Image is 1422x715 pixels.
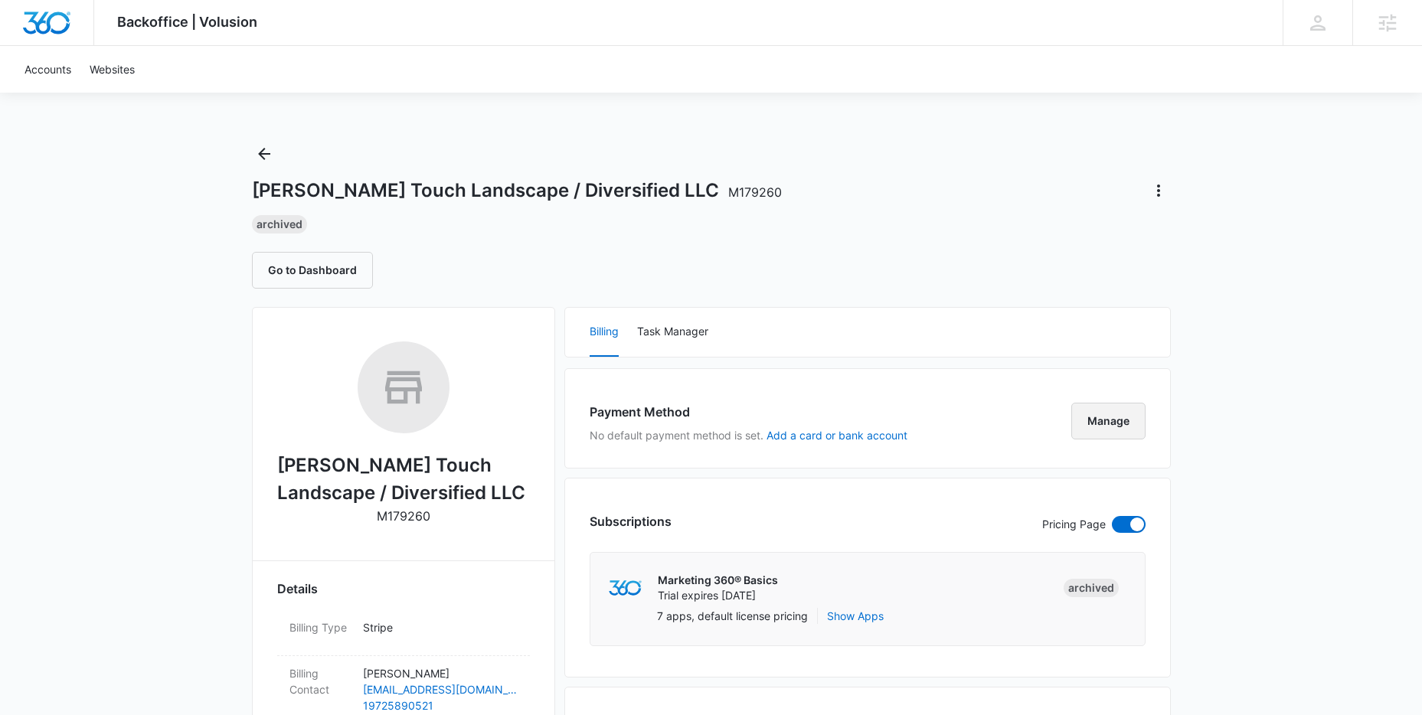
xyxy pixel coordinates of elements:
[590,308,619,357] button: Billing
[767,430,907,441] button: Add a card or bank account
[827,608,884,624] button: Show Apps
[252,252,373,289] button: Go to Dashboard
[1064,579,1119,597] div: Archived
[590,512,672,531] h3: Subscriptions
[277,610,530,656] div: Billing TypeStripe
[609,580,642,596] img: marketing360Logo
[117,14,257,30] span: Backoffice | Volusion
[658,573,778,588] p: Marketing 360® Basics
[1146,178,1171,203] button: Actions
[277,580,318,598] span: Details
[363,697,518,713] a: 19725890521
[363,665,518,681] p: [PERSON_NAME]
[80,46,144,93] a: Websites
[1042,516,1106,533] p: Pricing Page
[363,619,518,635] p: Stripe
[590,427,907,443] p: No default payment method is set.
[289,619,351,635] dt: Billing Type
[377,507,430,525] p: M179260
[15,46,80,93] a: Accounts
[252,142,276,166] button: Back
[252,179,782,202] h1: [PERSON_NAME] Touch Landscape / Diversified LLC
[363,681,518,697] a: [EMAIL_ADDRESS][DOMAIN_NAME]
[277,452,530,507] h2: [PERSON_NAME] Touch Landscape / Diversified LLC
[252,215,307,233] div: Archived
[289,665,351,697] dt: Billing Contact
[658,588,778,603] p: Trial expires [DATE]
[637,308,708,357] button: Task Manager
[590,403,907,421] h3: Payment Method
[728,184,782,200] span: M179260
[657,608,808,624] p: 7 apps, default license pricing
[1071,403,1146,439] button: Manage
